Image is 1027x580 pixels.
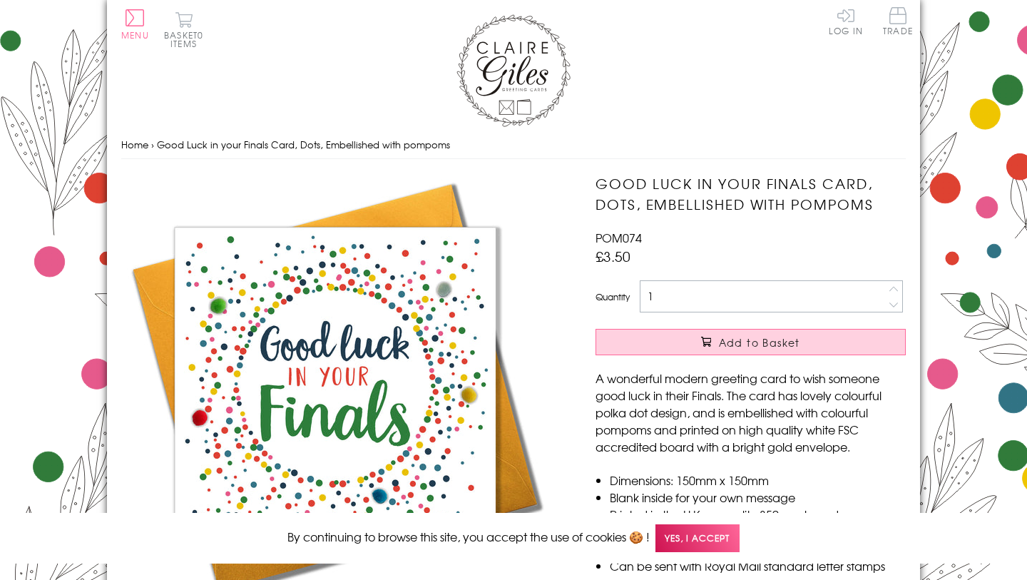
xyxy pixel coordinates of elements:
a: Log In [829,7,863,35]
span: 0 items [170,29,203,50]
button: Basket0 items [164,11,203,48]
h1: Good Luck in your Finals Card, Dots, Embellished with pompoms [596,173,906,215]
button: Menu [121,9,149,39]
span: Yes, I accept [655,524,740,552]
li: Blank inside for your own message [610,489,906,506]
label: Quantity [596,290,630,303]
span: Menu [121,29,149,41]
span: POM074 [596,229,642,246]
span: › [151,138,154,151]
span: Good Luck in your Finals Card, Dots, Embellished with pompoms [157,138,450,151]
li: Dimensions: 150mm x 150mm [610,472,906,489]
p: A wonderful modern greeting card to wish someone good luck in their Finals. The card has lovely c... [596,370,906,455]
img: Claire Giles Greetings Cards [456,14,571,127]
span: Trade [883,7,913,35]
nav: breadcrumbs [121,131,906,160]
span: £3.50 [596,246,630,266]
li: Printed in the U.K on quality 350gsm board [610,506,906,523]
a: Home [121,138,148,151]
li: Can be sent with Royal Mail standard letter stamps [610,557,906,574]
button: Add to Basket [596,329,906,355]
a: Trade [883,7,913,38]
span: Add to Basket [719,335,800,350]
